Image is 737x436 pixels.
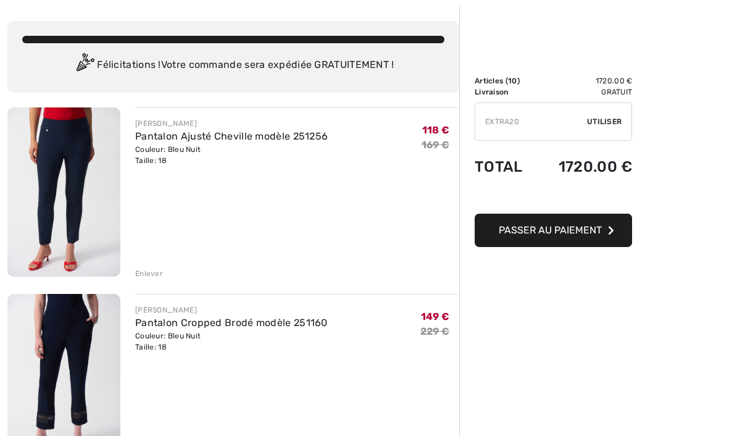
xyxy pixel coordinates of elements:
input: Code promo [475,103,587,140]
td: Livraison [475,86,536,98]
div: [PERSON_NAME] [135,118,328,129]
div: Enlever [135,268,163,279]
div: Félicitations ! Votre commande sera expédiée GRATUITEMENT ! [22,53,444,78]
iframe: PayPal [475,188,632,209]
span: 118 € [422,124,450,136]
td: Gratuit [536,86,632,98]
td: Total [475,146,536,188]
td: 1720.00 € [536,75,632,86]
span: 149 € [421,311,450,322]
div: Couleur: Bleu Nuit Taille: 18 [135,144,328,166]
a: Pantalon Cropped Brodé modèle 251160 [135,317,328,329]
a: Pantalon Ajusté Cheville modèle 251256 [135,130,328,142]
span: Utiliser [587,116,622,127]
td: Articles ( ) [475,75,536,86]
s: 229 € [420,325,450,337]
span: 10 [508,77,517,85]
s: 169 € [422,139,450,151]
span: Passer au paiement [499,224,602,236]
div: [PERSON_NAME] [135,304,328,316]
img: Congratulation2.svg [72,53,97,78]
button: Passer au paiement [475,214,632,247]
img: Pantalon Ajusté Cheville modèle 251256 [7,107,120,277]
td: 1720.00 € [536,146,632,188]
div: Couleur: Bleu Nuit Taille: 18 [135,330,328,353]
